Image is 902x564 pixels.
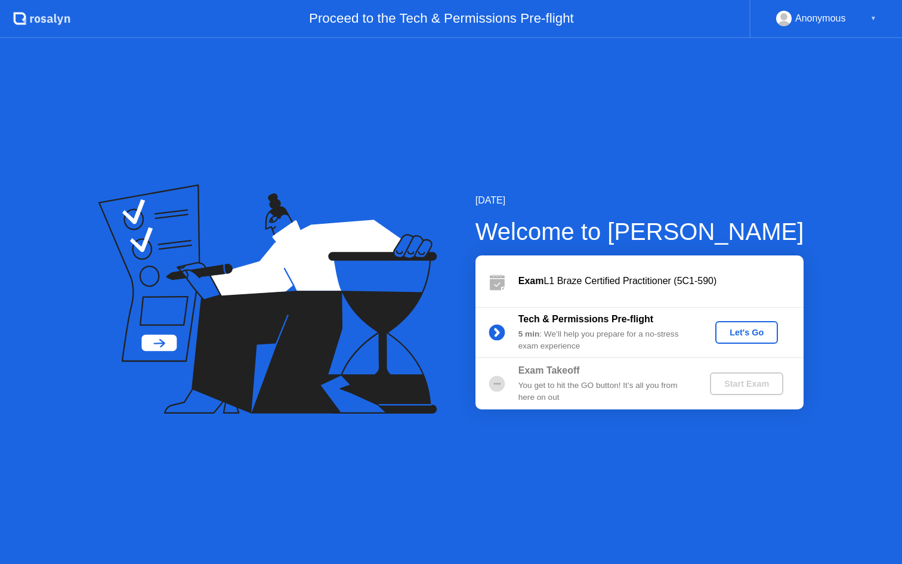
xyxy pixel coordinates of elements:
div: ▼ [870,11,876,26]
button: Let's Go [715,321,778,344]
div: You get to hit the GO button! It’s all you from here on out [518,380,690,404]
b: Exam Takeoff [518,365,580,375]
div: Anonymous [795,11,846,26]
div: [DATE] [475,193,804,208]
button: Start Exam [710,372,783,395]
div: Welcome to [PERSON_NAME] [475,214,804,249]
div: : We’ll help you prepare for a no-stress exam experience [518,328,690,353]
div: Start Exam [715,379,779,389]
div: Let's Go [720,328,773,337]
b: 5 min [518,329,540,338]
div: L1 Braze Certified Practitioner (5C1-590) [518,274,804,288]
b: Tech & Permissions Pre-flight [518,314,653,324]
b: Exam [518,276,544,286]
